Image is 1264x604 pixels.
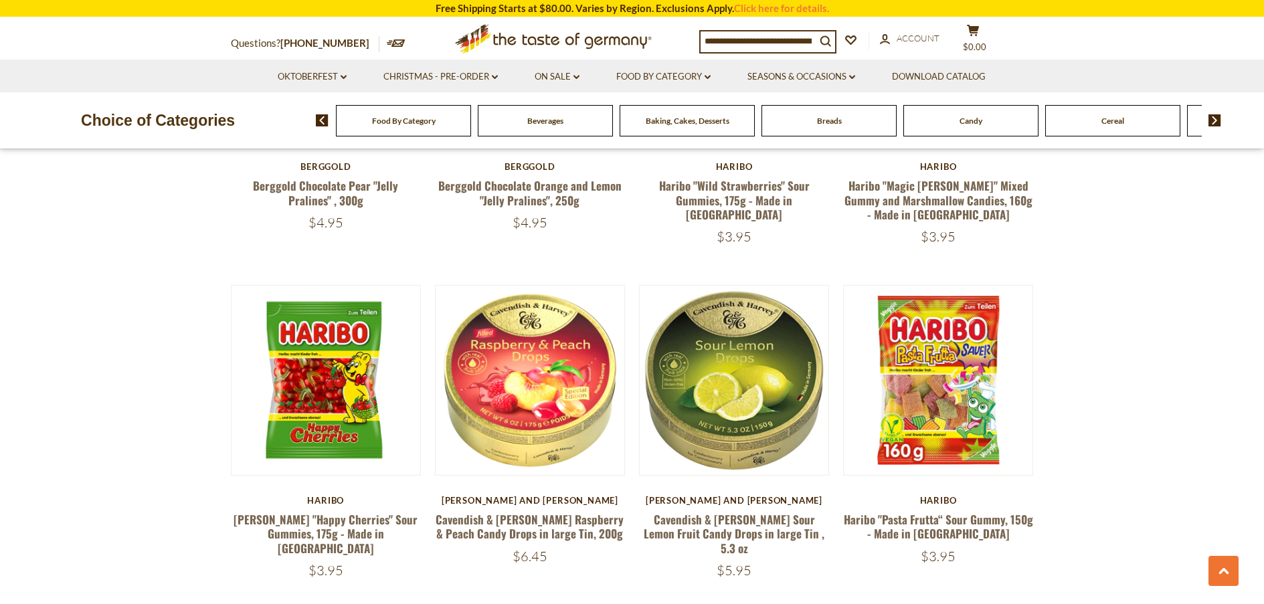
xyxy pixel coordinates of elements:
[436,511,624,542] a: Cavendish & [PERSON_NAME] Raspberry & Peach Candy Drops in large Tin, 200g
[278,70,347,84] a: Oktoberfest
[954,24,994,58] button: $0.00
[383,70,498,84] a: Christmas - PRE-ORDER
[232,286,421,475] img: Haribo "Happy Cherries" Sour Gummies, 175g - Made in Germany
[535,70,579,84] a: On Sale
[308,214,343,231] span: $4.95
[844,286,1033,475] img: Haribo "Pasta Frutta“ Sour Gummy, 150g - Made in Germany
[639,161,830,172] div: Haribo
[234,511,418,557] a: [PERSON_NAME] "Happy Cherries" Sour Gummies, 175g - Made in [GEOGRAPHIC_DATA]
[843,161,1034,172] div: Haribo
[639,495,830,506] div: [PERSON_NAME] and [PERSON_NAME]
[734,2,829,14] a: Click here for details.
[436,286,625,475] img: Cavendish & Harvey Raspberry & Peach Candy Drops in large Tin, 200g
[527,116,563,126] a: Beverages
[659,177,810,223] a: Haribo "Wild Strawberries" Sour Gummies, 175g - Made in [GEOGRAPHIC_DATA]
[963,41,986,52] span: $0.00
[880,31,939,46] a: Account
[717,562,751,579] span: $5.95
[844,177,1032,223] a: Haribo "Magic [PERSON_NAME]" Mixed Gummy and Marshmallow Candies, 160g - Made in [GEOGRAPHIC_DATA]
[435,161,626,172] div: Berggold
[747,70,855,84] a: Seasons & Occasions
[316,114,329,126] img: previous arrow
[308,562,343,579] span: $3.95
[513,214,547,231] span: $4.95
[435,495,626,506] div: [PERSON_NAME] and [PERSON_NAME]
[253,177,398,208] a: Berggold Chocolate Pear "Jelly Pralines" , 300g
[513,548,547,565] span: $6.45
[372,116,436,126] a: Food By Category
[231,495,422,506] div: Haribo
[844,511,1033,542] a: Haribo "Pasta Frutta“ Sour Gummy, 150g - Made in [GEOGRAPHIC_DATA]
[646,116,729,126] a: Baking, Cakes, Desserts
[616,70,711,84] a: Food By Category
[1101,116,1124,126] a: Cereal
[892,70,986,84] a: Download Catalog
[640,286,829,475] img: Cavendish & Harvey Sour Lemon Fruit Candy Drops in large Tin , 5.3 oz
[897,33,939,43] span: Account
[644,511,824,557] a: Cavendish & [PERSON_NAME] Sour Lemon Fruit Candy Drops in large Tin , 5.3 oz
[1208,114,1221,126] img: next arrow
[231,35,379,52] p: Questions?
[843,495,1034,506] div: Haribo
[438,177,622,208] a: Berggold Chocolate Orange and Lemon "Jelly Pralines", 250g
[960,116,982,126] a: Candy
[921,548,956,565] span: $3.95
[817,116,842,126] a: Breads
[280,37,369,49] a: [PHONE_NUMBER]
[231,161,422,172] div: Berggold
[921,228,956,245] span: $3.95
[717,228,751,245] span: $3.95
